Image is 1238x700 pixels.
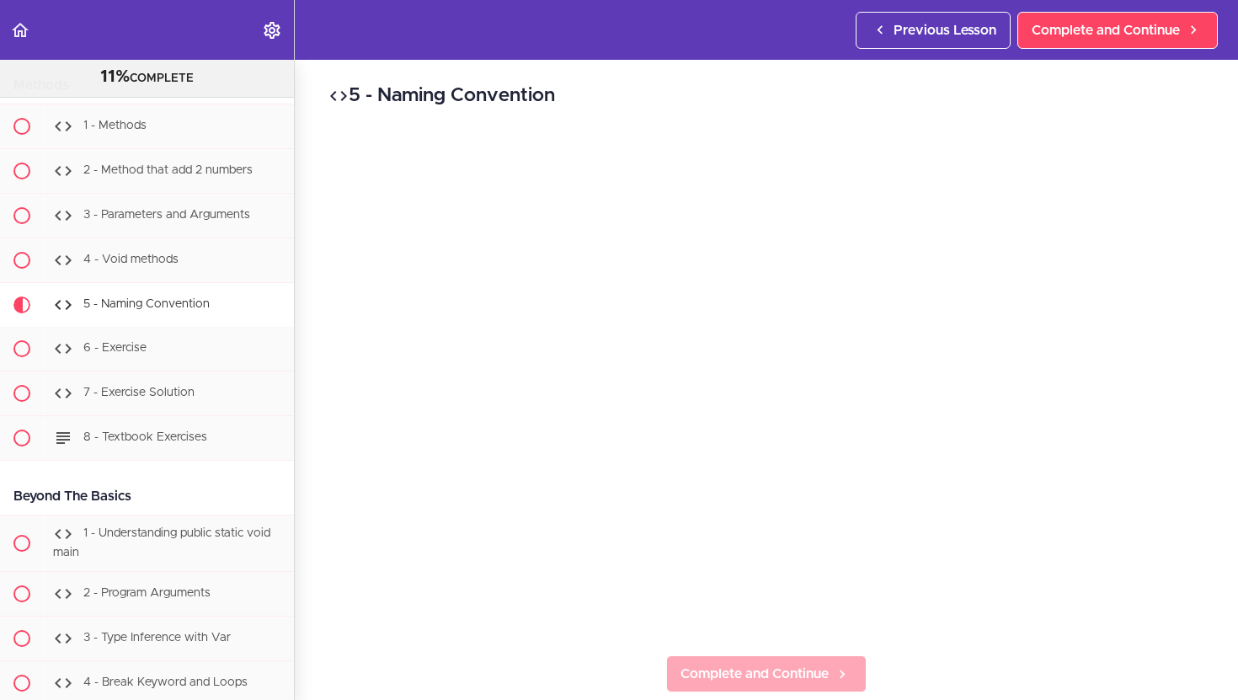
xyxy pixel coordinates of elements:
svg: Back to course curriculum [10,20,30,40]
span: 5 - Naming Convention [83,298,210,310]
div: COMPLETE [21,67,273,88]
span: 4 - Void methods [83,254,179,265]
h2: 5 - Naming Convention [328,82,1204,110]
span: Previous Lesson [894,20,996,40]
span: Complete and Continue [680,664,829,684]
span: 2 - Program Arguments [83,587,211,599]
span: 3 - Type Inference with Var [83,632,231,644]
a: Complete and Continue [1017,12,1218,49]
span: 1 - Methods [83,120,147,131]
a: Complete and Continue [666,655,867,692]
svg: Settings Menu [262,20,282,40]
span: 3 - Parameters and Arguments [83,209,250,221]
span: 4 - Break Keyword and Loops [83,676,248,688]
span: 7 - Exercise Solution [83,387,195,398]
span: 8 - Textbook Exercises [83,431,207,443]
span: 2 - Method that add 2 numbers [83,164,253,176]
a: Previous Lesson [856,12,1011,49]
span: Complete and Continue [1032,20,1180,40]
span: 6 - Exercise [83,342,147,354]
span: 1 - Understanding public static void main [53,527,270,558]
span: 11% [100,68,130,85]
